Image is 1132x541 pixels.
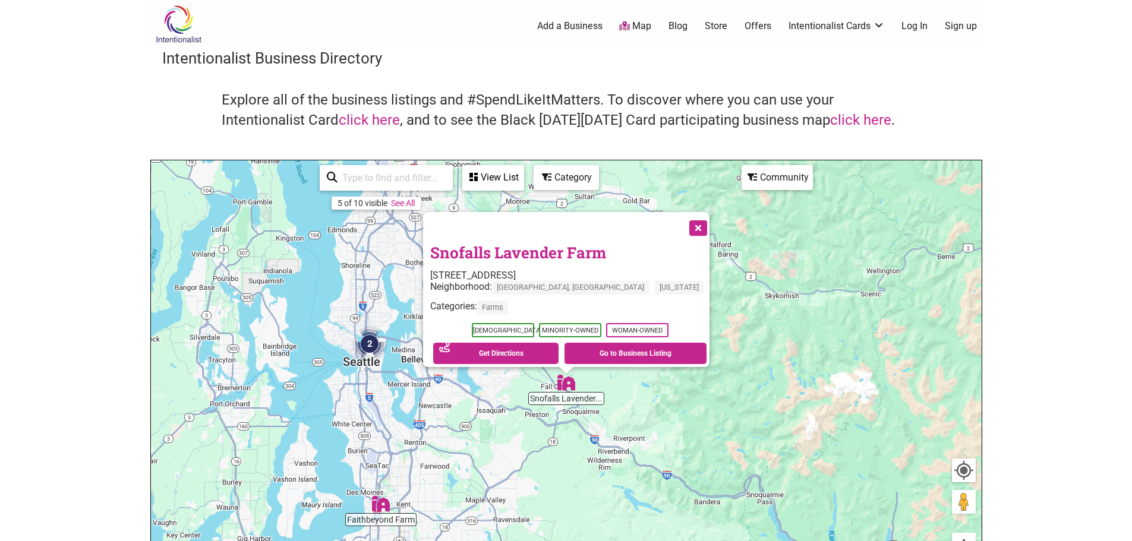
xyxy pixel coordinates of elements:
[789,20,885,33] a: Intentionalist Cards
[462,165,524,191] div: See a list of the visible businesses
[492,281,649,295] span: [GEOGRAPHIC_DATA], [GEOGRAPHIC_DATA]
[669,20,688,33] a: Blog
[682,212,712,242] button: Close
[705,20,727,33] a: Store
[463,166,523,189] div: View List
[338,198,387,208] div: 5 of 10 visible
[430,242,606,262] a: Snofalls Lavender Farm
[952,490,976,514] button: Drag Pegman onto the map to open Street View
[945,20,977,33] a: Sign up
[162,48,970,69] h3: Intentionalist Business Directory
[430,281,710,300] div: Neighborhood:
[339,112,400,128] a: click here
[477,301,508,315] span: Farms
[538,323,601,337] span: Minority-Owned
[606,323,668,337] span: Woman-Owned
[742,165,813,190] div: Filter by Community
[430,301,710,321] div: Categories:
[537,20,603,33] a: Add a Business
[433,343,559,364] a: Get Directions
[320,165,453,191] div: Type to search and filter
[222,90,911,130] h4: Explore all of the business listings and #SpendLikeItMatters. To discover where you can use your ...
[619,20,651,33] a: Map
[565,343,707,364] a: Go to Business Listing
[338,166,446,189] input: Type to find and filter...
[391,198,415,208] a: See All
[830,112,891,128] a: click here
[557,374,575,391] div: Snofalls Lavender Farm
[655,281,704,295] span: [US_STATE]
[471,323,534,337] span: [DEMOGRAPHIC_DATA]-Owned
[352,326,387,362] div: 2
[535,166,598,189] div: Category
[534,165,599,190] div: Filter by category
[372,495,390,512] div: Faithbeyond Farm
[743,166,812,189] div: Community
[952,458,976,482] button: Your Location
[430,270,710,281] div: [STREET_ADDRESS]
[901,20,928,33] a: Log In
[745,20,771,33] a: Offers
[150,5,207,43] img: Intentionalist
